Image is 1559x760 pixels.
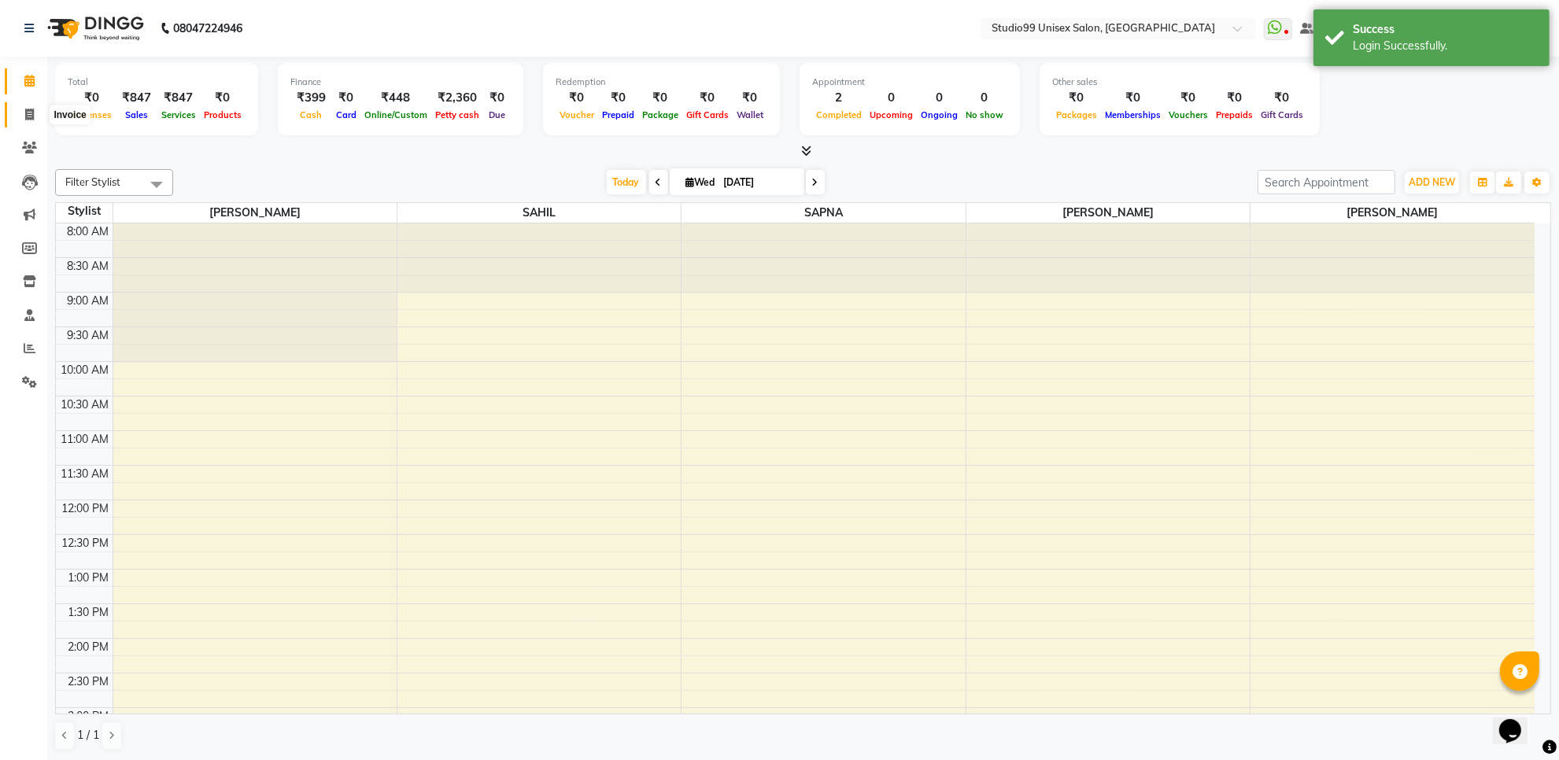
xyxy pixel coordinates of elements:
div: 1:00 PM [65,570,113,586]
span: Products [200,109,246,120]
div: ₹448 [360,89,431,107]
span: Card [332,109,360,120]
div: 0 [962,89,1007,107]
div: ₹0 [483,89,511,107]
div: 8:00 AM [65,223,113,240]
b: 08047224946 [173,6,242,50]
div: 0 [866,89,917,107]
div: Stylist [56,203,113,220]
span: Memberships [1101,109,1165,120]
span: Packages [1052,109,1101,120]
span: Filter Stylist [65,175,120,188]
div: 10:00 AM [58,362,113,378]
span: Wallet [733,109,767,120]
div: ₹0 [1052,89,1101,107]
div: 12:30 PM [59,535,113,552]
div: 10:30 AM [58,397,113,413]
div: ₹0 [332,89,360,107]
div: 2:30 PM [65,673,113,690]
span: Cash [297,109,327,120]
span: Sales [121,109,152,120]
div: Finance [290,76,511,89]
div: ₹0 [1257,89,1307,107]
span: Prepaids [1212,109,1257,120]
div: 11:30 AM [58,466,113,482]
span: Today [607,170,646,194]
div: ₹2,360 [431,89,483,107]
div: ₹0 [638,89,682,107]
div: 3:00 PM [65,708,113,725]
div: ₹0 [68,89,116,107]
span: SAPNA [682,203,965,223]
div: 2:00 PM [65,639,113,655]
span: Gift Cards [682,109,733,120]
div: Appointment [812,76,1007,89]
div: 1:30 PM [65,604,113,621]
span: Prepaid [598,109,638,120]
span: ADD NEW [1409,176,1455,188]
div: ₹847 [116,89,157,107]
div: 8:30 AM [65,258,113,275]
span: Services [157,109,200,120]
span: Vouchers [1165,109,1212,120]
span: [PERSON_NAME] [113,203,397,223]
span: Upcoming [866,109,917,120]
iframe: chat widget [1493,697,1543,744]
div: Invoice [50,105,90,124]
input: Search Appointment [1258,170,1395,194]
div: Login Successfully. [1353,38,1538,54]
div: 0 [917,89,962,107]
div: 9:00 AM [65,293,113,309]
span: Voucher [556,109,598,120]
img: logo [40,6,148,50]
div: Other sales [1052,76,1307,89]
div: 9:30 AM [65,327,113,344]
div: Total [68,76,246,89]
span: SAHIL [397,203,681,223]
span: Completed [812,109,866,120]
div: ₹0 [733,89,767,107]
span: Online/Custom [360,109,431,120]
div: 12:00 PM [59,500,113,517]
div: ₹399 [290,89,332,107]
div: Redemption [556,76,767,89]
input: 2025-09-03 [719,171,798,194]
div: ₹0 [556,89,598,107]
span: Ongoing [917,109,962,120]
button: ADD NEW [1405,172,1459,194]
div: ₹0 [598,89,638,107]
div: ₹0 [1101,89,1165,107]
span: Wed [682,176,719,188]
div: ₹0 [1212,89,1257,107]
span: [PERSON_NAME] [966,203,1250,223]
span: Package [638,109,682,120]
span: Due [485,109,509,120]
span: No show [962,109,1007,120]
div: 2 [812,89,866,107]
div: ₹0 [682,89,733,107]
div: ₹0 [1165,89,1212,107]
span: 1 / 1 [77,727,99,743]
div: ₹0 [200,89,246,107]
span: Petty cash [431,109,483,120]
span: [PERSON_NAME] [1251,203,1535,223]
div: 11:00 AM [58,431,113,448]
span: Gift Cards [1257,109,1307,120]
div: Success [1353,21,1538,38]
div: ₹847 [157,89,200,107]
